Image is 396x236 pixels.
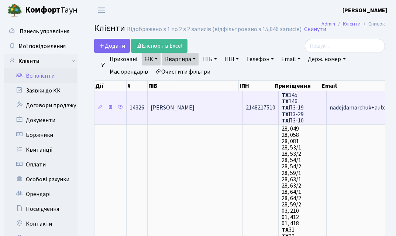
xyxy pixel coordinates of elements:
nav: breadcrumb [310,16,396,32]
button: Переключити навігацію [92,4,111,16]
span: Клієнти [94,22,125,35]
a: Заявки до КК [4,83,78,98]
span: Додати [99,42,125,50]
a: Особові рахунки [4,172,78,187]
b: [PERSON_NAME] [342,6,387,14]
th: ІПН [239,81,275,91]
a: [PERSON_NAME] [342,6,387,15]
b: ТХ [282,110,289,118]
b: Комфорт [25,4,61,16]
a: Орендарі [4,187,78,202]
th: Дії [94,81,127,91]
a: Документи [4,113,78,128]
a: Квитанції [4,142,78,157]
a: Має орендарів [107,65,151,78]
a: Всі клієнти [4,68,78,83]
b: ТХ [282,97,289,105]
a: Додати [94,39,130,53]
input: Пошук... [305,39,385,53]
a: Скинути [304,26,326,33]
b: ТХ [282,117,289,125]
b: ТХ [282,91,289,99]
a: Посвідчення [4,202,78,216]
span: Мої повідомлення [18,42,66,50]
a: Експорт в Excel [131,39,187,53]
a: Мої повідомлення [4,39,78,54]
b: ТХ [282,226,289,234]
a: Клієнти [4,54,78,68]
a: Панель управління [4,24,78,39]
a: Держ. номер [305,53,348,65]
a: ЖК [142,53,161,65]
a: Очистити фільтри [152,65,213,78]
a: Договори продажу [4,98,78,113]
b: ТХ [282,104,289,112]
span: Таун [25,4,78,17]
li: Список [361,20,385,28]
div: Відображено з 1 по 2 з 2 записів (відфільтровано з 15,046 записів). [127,26,303,33]
a: Боржники [4,128,78,142]
a: ІПН [221,53,242,65]
a: Admin [321,20,335,28]
a: Телефон [243,53,277,65]
a: Оплати [4,157,78,172]
a: Квартира [162,53,199,65]
a: Клієнти [343,20,361,28]
a: Приховані [107,53,140,65]
span: [PERSON_NAME] [151,104,194,112]
span: 2148217510 [246,104,275,112]
a: Контакти [4,216,78,231]
th: ПІБ [148,81,238,91]
img: logo.png [7,3,22,18]
span: Панель управління [20,27,69,36]
a: ПІБ [200,53,220,65]
span: 145 146 П3-19 П3-29 П3-10 [282,91,304,124]
span: 14326 [130,104,144,112]
th: Приміщення [274,81,321,91]
a: Email [278,53,303,65]
th: # [127,81,148,91]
